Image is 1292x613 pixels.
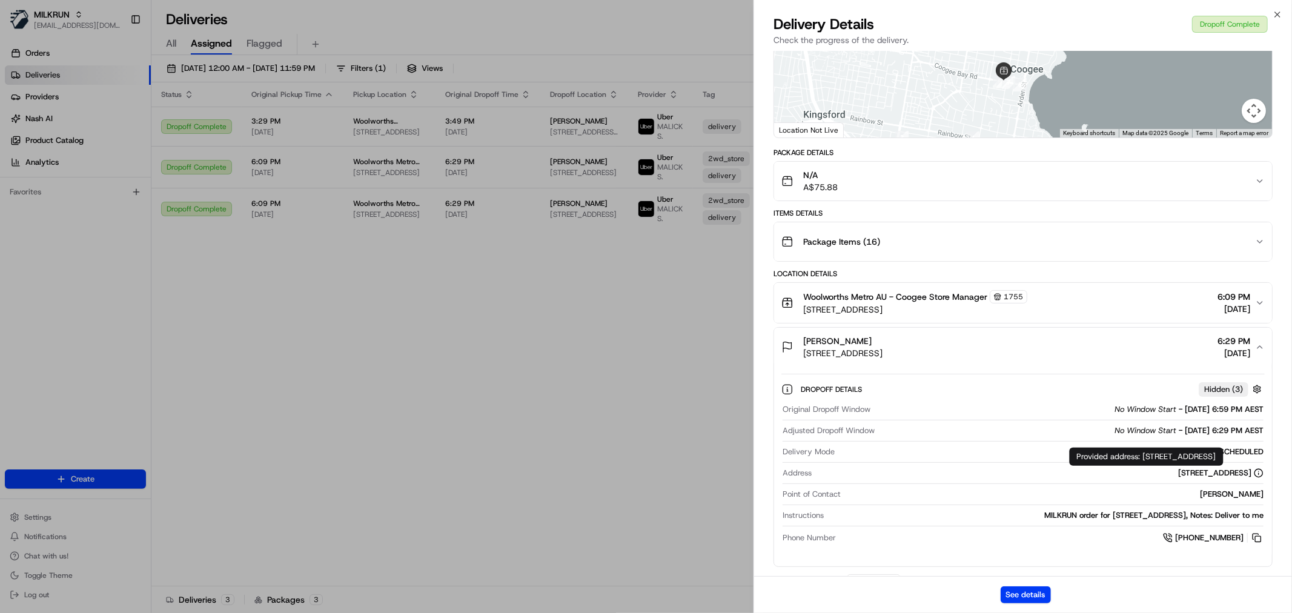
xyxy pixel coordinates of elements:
span: 1755 [1004,292,1023,302]
button: Map camera controls [1242,99,1266,123]
div: 7 [1002,76,1015,89]
button: [PERSON_NAME][STREET_ADDRESS]6:29 PM[DATE] [774,328,1272,366]
button: Hidden (3) [1199,382,1265,397]
a: Terms (opens in new tab) [1196,130,1213,136]
span: Delivery Mode [783,446,835,457]
span: [DATE] [1217,347,1250,359]
div: 5 [993,75,1006,88]
div: 4 [966,131,979,145]
a: Open this area in Google Maps (opens a new window) [777,122,817,138]
div: [PERSON_NAME][STREET_ADDRESS]6:29 PM[DATE] [774,366,1272,566]
span: Dropoff Details [801,385,864,394]
span: No Window Start [1115,425,1176,436]
div: Location Details [774,269,1273,279]
a: [PHONE_NUMBER] [1163,531,1264,545]
div: MILKRUN order for [STREET_ADDRESS], Notes: Deliver to me [829,510,1264,521]
span: N/A [803,169,838,181]
button: Package Items (16) [774,222,1272,261]
span: - [1179,404,1182,415]
a: Report a map error [1220,130,1268,136]
div: [PERSON_NAME] [846,489,1264,500]
button: N/AA$75.88 [774,162,1272,200]
span: Phone Number [783,532,836,543]
span: [STREET_ADDRESS] [803,303,1027,316]
span: Point of Contact [783,489,841,500]
span: Adjusted Dropoff Window [783,425,875,436]
span: - [1179,425,1182,436]
span: A$75.88 [803,181,838,193]
img: Google [777,122,817,138]
span: Instructions [783,510,824,521]
span: Address [783,468,812,479]
button: See details [1001,586,1051,603]
span: 6:29 PM [1217,335,1250,347]
span: No Window Start [1115,404,1176,415]
span: Package Items ( 16 ) [803,236,880,248]
div: 6 [996,75,1010,88]
span: Hidden ( 3 ) [1204,384,1243,395]
p: Check the progress of the delivery. [774,34,1273,46]
span: [PERSON_NAME] [803,335,872,347]
span: Delivery Details [774,15,874,34]
span: [DATE] 6:29 PM AEST [1185,425,1264,436]
button: Keyboard shortcuts [1063,129,1115,138]
div: Provided address: [STREET_ADDRESS] [1070,448,1224,466]
div: 8 [1013,78,1027,91]
div: Location Not Live [774,122,844,138]
span: Map data ©2025 Google [1122,130,1188,136]
span: Original Dropoff Window [783,404,870,415]
div: SCHEDULED [840,446,1264,457]
div: [STREET_ADDRESS] [1178,468,1264,479]
span: [DATE] [1217,303,1250,315]
span: [DATE] 6:59 PM AEST [1185,404,1264,415]
div: 3 [895,131,909,144]
span: [STREET_ADDRESS] [803,347,883,359]
button: Woolworths Metro AU - Coogee Store Manager1755[STREET_ADDRESS]6:09 PM[DATE] [774,283,1272,323]
span: Woolworths Metro AU - Coogee Store Manager [803,291,987,303]
span: [PHONE_NUMBER] [1175,532,1244,543]
div: Package Details [774,148,1273,157]
div: Items Details [774,208,1273,218]
button: Add Event [847,574,901,589]
span: 6:09 PM [1217,291,1250,303]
